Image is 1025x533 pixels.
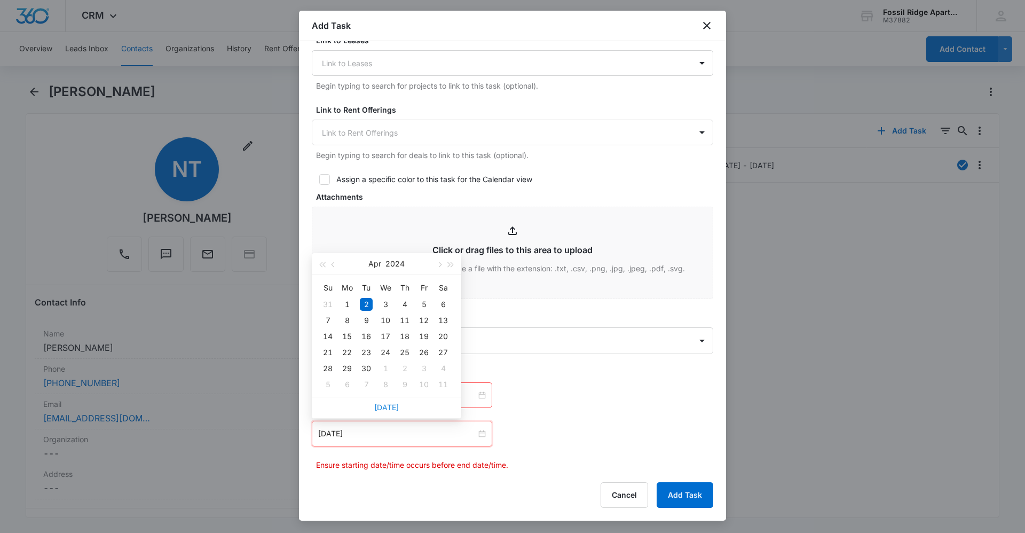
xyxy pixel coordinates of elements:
td: 2024-05-09 [395,377,414,393]
div: 20 [437,330,450,343]
td: 2024-05-02 [395,360,414,377]
td: 2024-04-20 [433,328,453,344]
div: 16 [360,330,373,343]
div: 25 [398,346,411,359]
td: 2024-04-17 [376,328,395,344]
div: 9 [398,378,411,391]
div: 31 [321,298,334,311]
td: 2024-04-23 [357,344,376,360]
button: Add Task [657,482,713,508]
p: Ensure starting date/time occurs before end date/time. [316,459,713,471]
p: Begin typing to search for projects to link to this task (optional). [316,80,713,91]
th: Fr [414,279,433,296]
td: 2024-04-07 [318,312,337,328]
div: 6 [341,378,353,391]
td: 2024-04-18 [395,328,414,344]
button: 2024 [385,253,405,275]
div: 2 [398,362,411,375]
td: 2024-04-22 [337,344,357,360]
td: 2024-04-08 [337,312,357,328]
div: 11 [398,314,411,327]
td: 2024-05-05 [318,377,337,393]
td: 2024-04-13 [433,312,453,328]
div: 4 [398,298,411,311]
div: 19 [417,330,430,343]
th: Mo [337,279,357,296]
div: 7 [321,314,334,327]
div: 10 [379,314,392,327]
td: 2024-04-26 [414,344,433,360]
td: 2024-04-04 [395,296,414,312]
div: 12 [417,314,430,327]
td: 2024-04-03 [376,296,395,312]
div: 18 [398,330,411,343]
div: 13 [437,314,450,327]
div: 24 [379,346,392,359]
td: 2024-04-06 [433,296,453,312]
div: 21 [321,346,334,359]
div: 17 [379,330,392,343]
div: 8 [379,378,392,391]
div: 22 [341,346,353,359]
a: [DATE] [374,403,399,412]
div: 28 [321,362,334,375]
div: 9 [360,314,373,327]
td: 2024-04-27 [433,344,453,360]
td: 2024-04-16 [357,328,376,344]
td: 2024-03-31 [318,296,337,312]
div: 5 [417,298,430,311]
h1: Add Task [312,19,351,32]
td: 2024-04-21 [318,344,337,360]
label: Link to Rent Offerings [316,104,717,115]
th: Sa [433,279,453,296]
div: 1 [379,362,392,375]
td: 2024-04-15 [337,328,357,344]
div: 7 [360,378,373,391]
div: 2 [360,298,373,311]
td: 2024-05-08 [376,377,395,393]
td: 2024-04-09 [357,312,376,328]
td: 2024-05-06 [337,377,357,393]
label: Assigned to [316,312,717,323]
td: 2024-05-11 [433,377,453,393]
p: Begin typing to search for deals to link to this task (optional). [316,150,713,161]
td: 2024-05-10 [414,377,433,393]
td: 2024-05-04 [433,360,453,377]
td: 2024-05-07 [357,377,376,393]
div: 1 [341,298,353,311]
div: Assign a specific color to this task for the Calendar view [336,174,532,185]
div: 10 [417,378,430,391]
div: 26 [417,346,430,359]
td: 2024-04-28 [318,360,337,377]
td: 2024-04-25 [395,344,414,360]
div: 14 [321,330,334,343]
div: 4 [437,362,450,375]
td: 2024-04-10 [376,312,395,328]
button: Apr [368,253,381,275]
div: 23 [360,346,373,359]
div: 30 [360,362,373,375]
td: 2024-04-24 [376,344,395,360]
td: 2024-04-11 [395,312,414,328]
th: We [376,279,395,296]
label: Attachments [316,191,717,202]
td: 2024-04-30 [357,360,376,377]
td: 2024-04-01 [337,296,357,312]
td: 2024-04-14 [318,328,337,344]
input: Apr 2, 2024 [318,428,476,440]
div: 8 [341,314,353,327]
th: Th [395,279,414,296]
label: Time span [316,367,717,378]
td: 2024-04-19 [414,328,433,344]
div: 15 [341,330,353,343]
th: Tu [357,279,376,296]
th: Su [318,279,337,296]
div: 6 [437,298,450,311]
td: 2024-05-03 [414,360,433,377]
div: 3 [417,362,430,375]
button: close [700,19,713,32]
div: 3 [379,298,392,311]
div: 29 [341,362,353,375]
td: 2024-04-12 [414,312,433,328]
div: 5 [321,378,334,391]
